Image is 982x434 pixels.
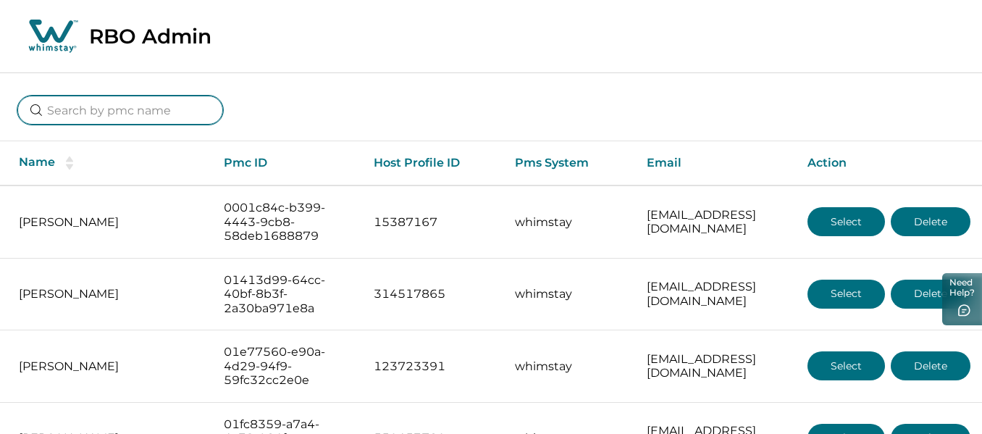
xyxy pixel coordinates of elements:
[647,352,784,380] p: [EMAIL_ADDRESS][DOMAIN_NAME]
[647,280,784,308] p: [EMAIL_ADDRESS][DOMAIN_NAME]
[891,351,970,380] button: Delete
[891,207,970,236] button: Delete
[19,287,201,301] p: [PERSON_NAME]
[647,208,784,236] p: [EMAIL_ADDRESS][DOMAIN_NAME]
[374,287,492,301] p: 314517865
[224,273,350,316] p: 01413d99-64cc-40bf-8b3f-2a30ba971e8a
[891,280,970,309] button: Delete
[807,207,885,236] button: Select
[374,359,492,374] p: 123723391
[635,141,796,185] th: Email
[807,280,885,309] button: Select
[19,215,201,230] p: [PERSON_NAME]
[807,351,885,380] button: Select
[89,24,211,49] p: RBO Admin
[515,215,624,230] p: whimstay
[796,141,982,185] th: Action
[212,141,361,185] th: Pmc ID
[515,287,624,301] p: whimstay
[515,359,624,374] p: whimstay
[503,141,635,185] th: Pms System
[224,201,350,243] p: 0001c84c-b399-4443-9cb8-58deb1688879
[224,345,350,388] p: 01e77560-e90a-4d29-94f9-59fc32cc2e0e
[55,156,84,170] button: sorting
[374,215,492,230] p: 15387167
[19,359,201,374] p: [PERSON_NAME]
[362,141,504,185] th: Host Profile ID
[17,96,223,125] input: Search by pmc name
